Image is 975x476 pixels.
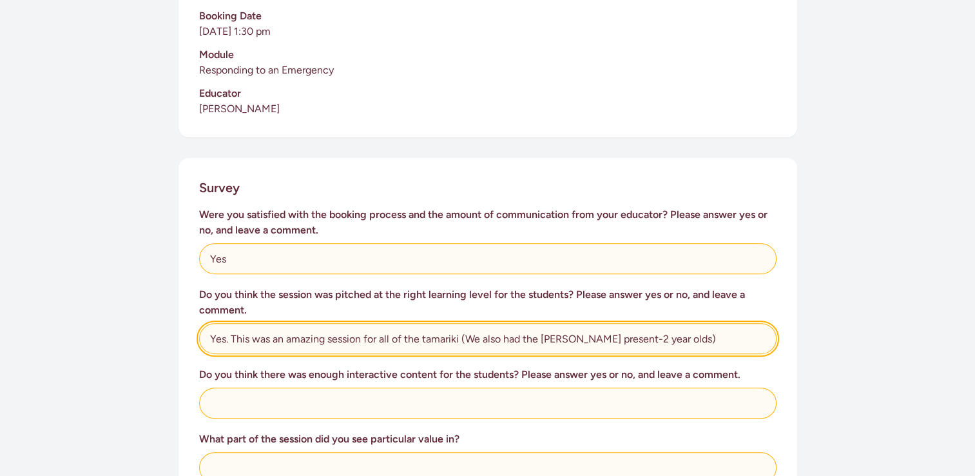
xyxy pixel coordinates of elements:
[199,367,777,382] h3: Do you think there was enough interactive content for the students? Please answer yes or no, and ...
[199,207,777,238] h3: Were you satisfied with the booking process and the amount of communication from your educator? P...
[199,86,777,101] h3: Educator
[199,287,777,318] h3: Do you think the session was pitched at the right learning level for the students? Please answer ...
[199,63,777,78] p: Responding to an Emergency
[199,101,777,117] p: [PERSON_NAME]
[199,47,777,63] h3: Module
[199,8,777,24] h3: Booking Date
[199,24,777,39] p: [DATE] 1:30 pm
[199,179,240,197] h2: Survey
[199,431,777,447] h3: What part of the session did you see particular value in?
